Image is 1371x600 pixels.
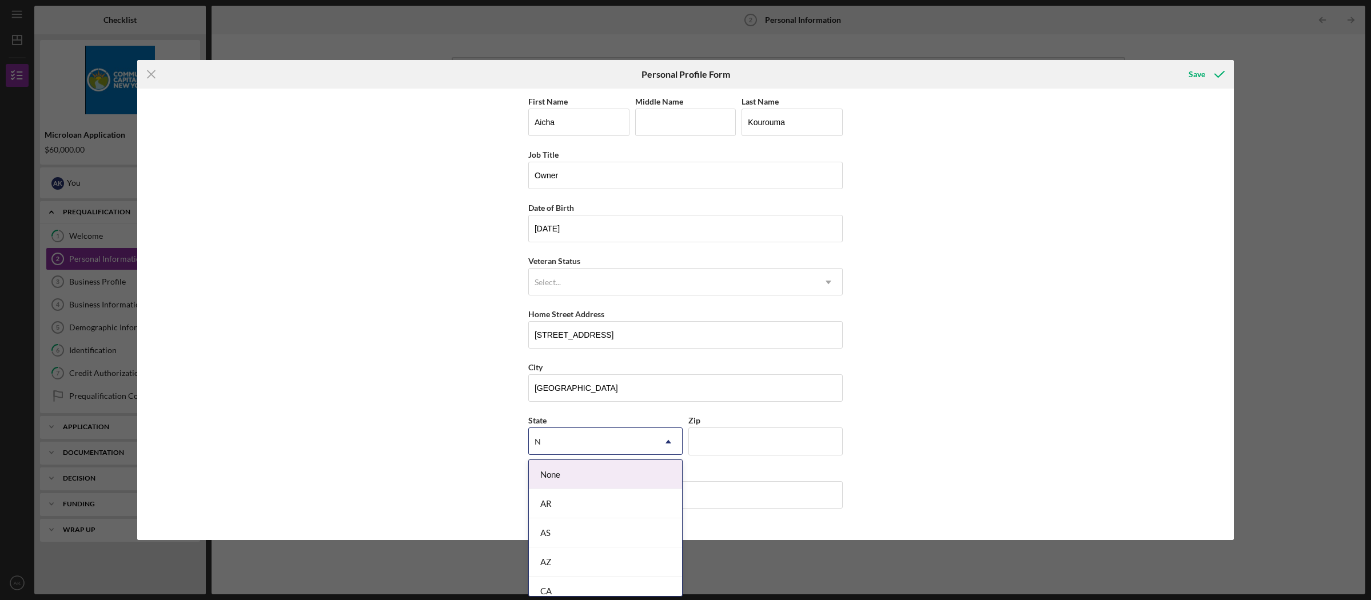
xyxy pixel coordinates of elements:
[528,309,604,319] label: Home Street Address
[635,97,683,106] label: Middle Name
[535,278,561,287] div: Select...
[528,97,568,106] label: First Name
[529,489,682,518] div: AR
[688,415,700,425] label: Zip
[1177,63,1234,86] button: Save
[529,460,682,489] div: None
[1189,63,1205,86] div: Save
[742,97,779,106] label: Last Name
[641,69,730,79] h6: Personal Profile Form
[528,150,559,159] label: Job Title
[528,362,543,372] label: City
[529,518,682,547] div: AS
[528,203,574,213] label: Date of Birth
[529,547,682,577] div: AZ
